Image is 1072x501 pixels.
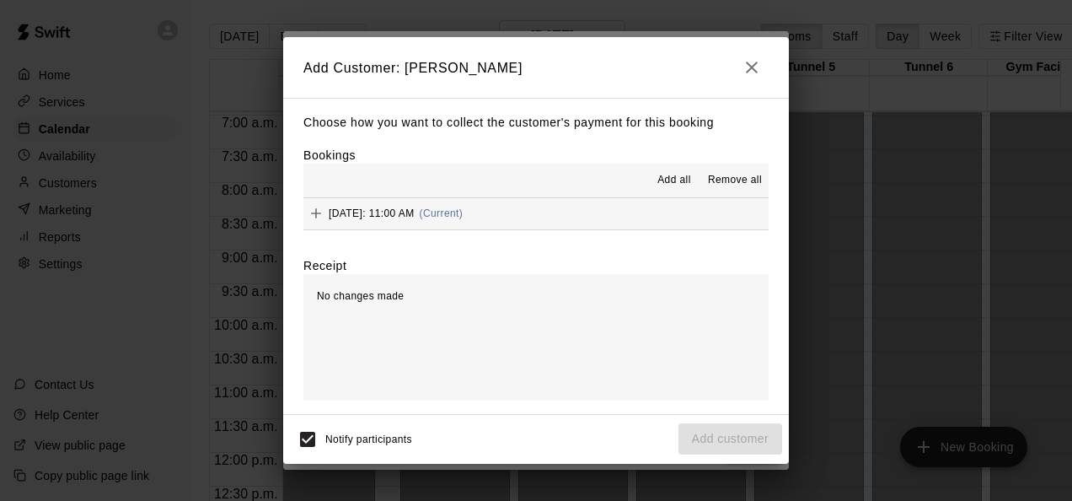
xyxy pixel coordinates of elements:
p: Choose how you want to collect the customer's payment for this booking [303,112,769,133]
span: No changes made [317,290,404,302]
button: Add[DATE]: 11:00 AM(Current) [303,198,769,229]
span: Remove all [708,172,762,189]
button: Remove all [701,167,769,194]
h2: Add Customer: [PERSON_NAME] [283,37,789,98]
button: Add all [647,167,701,194]
span: Add [303,207,329,219]
span: (Current) [420,207,464,219]
span: Notify participants [325,434,412,445]
label: Bookings [303,148,356,162]
label: Receipt [303,257,346,274]
span: Add all [657,172,691,189]
span: [DATE]: 11:00 AM [329,207,415,219]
